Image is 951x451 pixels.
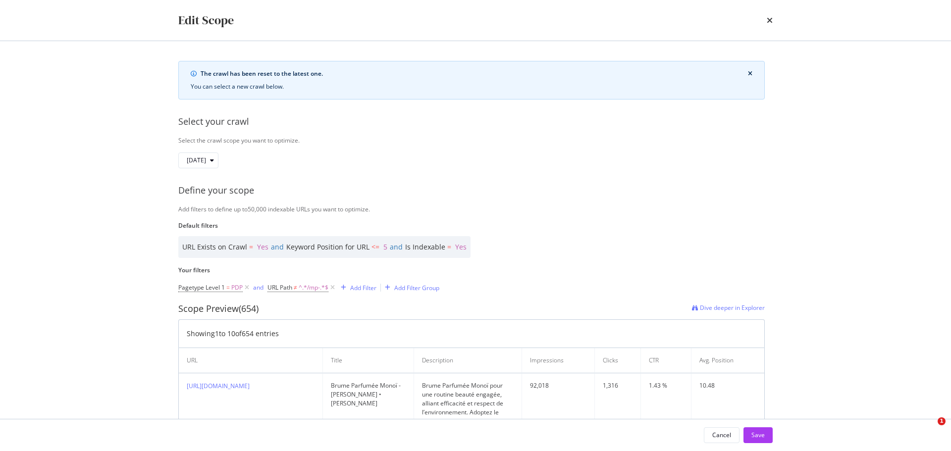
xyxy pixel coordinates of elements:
[178,221,765,230] label: Default filters
[286,242,370,251] span: Keyword Position for URL
[226,283,230,292] span: =
[371,242,379,251] span: <=
[455,242,467,251] span: Yes
[917,417,941,441] iframe: Intercom live chat
[603,381,633,390] div: 1,316
[390,242,403,251] span: and
[187,156,206,164] span: 2025 Aug. 10th
[271,242,284,251] span: and
[178,184,773,197] div: Define your scope
[767,12,773,29] div: times
[201,69,748,78] div: The crawl has been reset to the latest one.
[691,348,764,373] th: Avg. Position
[692,302,765,315] a: Dive deeper in Explorer
[350,284,376,292] div: Add Filter
[178,136,773,145] div: Select the crawl scope you want to optimize.
[704,427,740,443] button: Cancel
[231,281,243,295] span: PDP
[178,12,234,29] div: Edit Scope
[178,205,773,213] div: Add filters to define up to 50,000 indexable URLs you want to optimize.
[178,152,218,168] button: [DATE]
[257,242,268,251] span: Yes
[394,284,439,292] div: Add Filter Group
[381,282,439,294] button: Add Filter Group
[649,381,683,390] div: 1.43 %
[331,381,406,408] div: Brume Parfumée Monoï - [PERSON_NAME] • [PERSON_NAME]
[187,382,250,390] a: [URL][DOMAIN_NAME]
[178,266,765,274] label: Your filters
[191,82,752,91] div: You can select a new crawl below.
[187,329,279,339] div: Showing 1 to 10 of 654 entries
[267,283,292,292] span: URL Path
[179,348,323,373] th: URL
[249,242,253,251] span: =
[383,242,387,251] span: 5
[294,283,297,292] span: ≠
[641,348,691,373] th: CTR
[323,348,415,373] th: Title
[700,303,765,312] span: Dive deeper in Explorer
[182,242,247,251] span: URL Exists on Crawl
[447,242,451,251] span: =
[522,348,595,373] th: Impressions
[745,68,755,79] button: close banner
[178,283,225,292] span: Pagetype Level 1
[178,115,773,128] div: Select your crawl
[595,348,641,373] th: Clicks
[337,282,376,294] button: Add Filter
[414,348,522,373] th: Description
[405,242,445,251] span: Is Indexable
[938,417,946,425] span: 1
[178,302,259,315] div: Scope Preview (654)
[743,427,773,443] button: Save
[712,431,731,439] div: Cancel
[530,381,586,390] div: 92,018
[699,381,756,390] div: 10.48
[178,61,765,100] div: info banner
[299,281,328,295] span: ^.*/mp-.*$
[751,431,765,439] div: Save
[253,283,264,292] button: and
[422,381,514,435] div: Brume Parfumée Monoï pour une routine beauté engagée, alliant efficacité et respect de l’environn...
